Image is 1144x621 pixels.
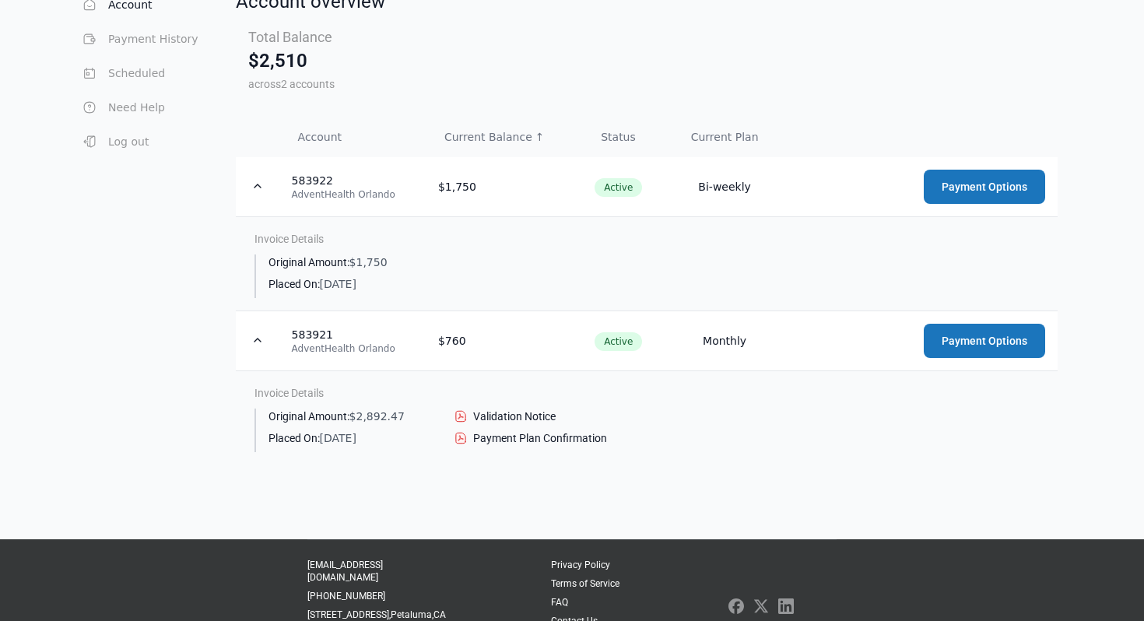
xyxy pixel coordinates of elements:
[248,76,335,92] div: across 2 accounts
[248,26,335,48] div: Total Balance
[83,67,96,79] img: Scheduled
[83,33,96,45] img: Wallet
[595,332,642,351] span: Active
[535,131,545,143] span: ↑
[248,177,267,195] button: Collapse details
[778,598,794,614] img: Linkedin
[292,342,413,355] div: AdventHealth Orlando
[307,590,385,602] a: [PHONE_NUMBER]
[248,48,335,73] div: $2,510
[753,598,769,614] img: Twitter
[349,410,405,423] span: $2,892.47
[307,559,442,584] a: [EMAIL_ADDRESS][DOMAIN_NAME]
[473,409,556,424] span: Validation Notice
[924,324,1045,358] button: Payment Options
[349,256,388,268] span: $1,750
[426,157,582,217] td: $1,750
[83,101,96,114] img: Question
[665,117,784,157] th: Current Plan
[292,188,413,201] div: AdventHealth Orlando
[665,157,784,217] td: Bi-weekly
[268,256,349,268] span: Original Amount:
[80,58,198,89] button: ScheduledScheduled
[551,596,568,609] a: FAQ
[454,432,467,444] img: PDF
[665,311,784,371] td: Monthly
[83,135,96,148] img: Logout
[595,178,642,197] span: Active
[279,117,426,157] th: Account
[426,117,582,157] th: Current Balance
[320,432,356,444] span: [DATE]
[924,170,1045,204] button: Payment Options
[254,387,324,399] span: Invoice Details
[582,117,665,157] th: Status
[268,432,320,444] span: Placed On:
[80,126,198,157] button: LogoutLog out
[551,559,610,571] a: Privacy Policy
[320,278,356,290] span: [DATE]
[80,92,198,123] button: QuestionNeed Help
[728,598,744,614] img: Facebook
[268,410,349,423] span: Original Amount:
[473,430,607,446] span: Payment Plan Confirmation
[279,311,426,371] td: 583921
[551,577,619,590] a: Terms of Service
[80,23,198,54] button: WalletPayment History
[254,233,324,245] span: Invoice Details
[426,311,582,371] td: $760
[268,278,320,290] span: Placed On:
[248,331,267,349] button: Collapse details
[454,410,467,423] img: PDF
[279,157,426,217] td: 583922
